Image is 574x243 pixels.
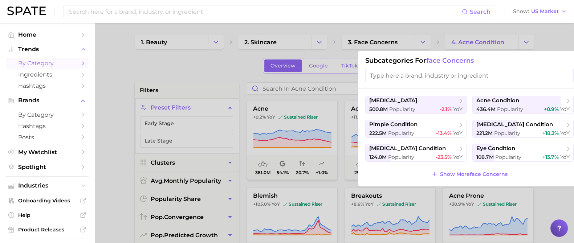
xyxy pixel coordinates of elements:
[476,130,493,136] span: 221.2m
[6,95,89,106] button: Brands
[495,154,521,160] span: Popularity
[476,97,519,104] span: acne condition
[453,106,463,112] span: YoY
[476,154,494,160] span: 108.7m
[18,31,76,38] span: Home
[511,7,569,16] button: ShowUS Market
[18,226,76,233] span: Product Releases
[497,106,523,112] span: Popularity
[6,58,89,69] a: by Category
[513,9,529,13] span: Show
[369,121,418,128] span: pimple condition
[436,154,452,160] span: -23.5%
[18,111,76,118] span: by Category
[436,130,452,136] span: -13.4%
[6,109,89,120] a: by Category
[6,29,89,40] a: Home
[18,182,76,189] span: Industries
[560,154,570,160] span: YoY
[18,134,76,141] span: Posts
[472,144,574,162] button: eye condition108.7m Popularity+13.7% YoY
[18,149,76,156] span: My Watchlist
[426,57,474,65] span: face concerns
[6,224,89,235] a: Product Releases
[18,123,76,129] span: Hashtags
[542,130,559,136] span: +18.3%
[6,180,89,191] button: Industries
[369,154,387,160] span: 124.0m
[6,210,89,221] a: Help
[440,106,452,112] span: -2.1%
[453,130,463,136] span: YoY
[388,154,414,160] span: Popularity
[6,147,89,158] a: My Watchlist
[365,144,467,162] button: [MEDICAL_DATA] condition124.0m Popularity-23.5% YoY
[18,46,76,53] span: Trends
[369,145,446,152] span: [MEDICAL_DATA] condition
[365,57,574,65] h1: Subcategories for
[68,5,462,18] input: Search here for a brand, industry, or ingredient
[6,44,89,55] button: Trends
[472,120,574,138] button: [MEDICAL_DATA] condition221.2m Popularity+18.3% YoY
[6,69,89,80] a: Ingredients
[6,120,89,132] a: Hashtags
[365,96,467,114] button: [MEDICAL_DATA]500.8m Popularity-2.1% YoY
[369,130,387,136] span: 222.5m
[369,106,388,112] span: 500.8m
[453,154,463,160] span: YoY
[6,80,89,91] a: Hashtags
[476,106,496,112] span: 436.4m
[544,106,559,112] span: +0.9%
[18,97,76,104] span: Brands
[560,130,570,136] span: YoY
[430,169,509,179] button: Show Moreface concerns
[365,120,467,138] button: pimple condition222.5m Popularity-13.4% YoY
[476,121,553,128] span: [MEDICAL_DATA] condition
[18,60,76,67] span: by Category
[18,164,76,170] span: Spotlight
[388,130,414,136] span: Popularity
[542,154,559,160] span: +13.7%
[560,106,570,112] span: YoY
[18,82,76,89] span: Hashtags
[369,97,417,104] span: [MEDICAL_DATA]
[18,197,76,204] span: Onboarding Videos
[472,96,574,114] button: acne condition436.4m Popularity+0.9% YoY
[6,195,89,206] a: Onboarding Videos
[470,8,490,15] span: Search
[18,212,76,218] span: Help
[6,161,89,173] a: Spotlight
[531,9,559,13] span: US Market
[494,130,520,136] span: Popularity
[440,171,508,177] span: Show More face concerns
[389,106,415,112] span: Popularity
[18,71,76,78] span: Ingredients
[7,7,46,15] img: SPATE
[365,69,574,82] input: Type here a brand, industry or ingredient
[476,145,515,152] span: eye condition
[6,132,89,143] a: Posts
